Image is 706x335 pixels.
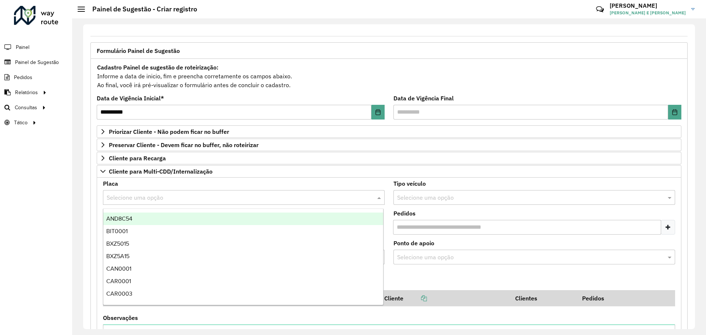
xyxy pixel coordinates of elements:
[393,179,426,188] label: Tipo veículo
[359,290,510,306] th: Código Cliente
[103,313,138,322] label: Observações
[14,119,28,126] span: Tático
[97,165,681,178] a: Cliente para Multi-CDD/Internalização
[15,104,37,111] span: Consultas
[106,253,129,259] span: BXZ5A15
[106,278,131,284] span: CAR0001
[97,63,681,90] div: Informe a data de inicio, fim e preencha corretamente os campos abaixo. Ao final, você irá pré-vi...
[97,152,681,164] a: Cliente para Recarga
[106,240,129,247] span: BXZ5015
[109,168,213,174] span: Cliente para Multi-CDD/Internalização
[97,139,681,151] a: Preservar Cliente - Devem ficar no buffer, não roteirizar
[393,239,434,247] label: Ponto de apoio
[103,209,384,305] ng-dropdown-panel: Options list
[106,228,128,234] span: BIT0001
[85,5,197,13] h2: Painel de Sugestão - Criar registro
[592,1,608,17] a: Contato Rápido
[103,179,118,188] label: Placa
[15,89,38,96] span: Relatórios
[97,94,164,103] label: Data de Vigência Inicial
[97,48,180,54] span: Formulário Painel de Sugestão
[393,94,454,103] label: Data de Vigência Final
[16,43,29,51] span: Painel
[15,58,59,66] span: Painel de Sugestão
[106,215,132,222] span: AND8C54
[14,74,32,81] span: Pedidos
[371,105,385,120] button: Choose Date
[403,295,427,302] a: Copiar
[668,105,681,120] button: Choose Date
[109,142,258,148] span: Preservar Cliente - Devem ficar no buffer, não roteirizar
[97,125,681,138] a: Priorizar Cliente - Não podem ficar no buffer
[106,265,131,272] span: CAN0001
[610,2,686,9] h3: [PERSON_NAME]
[393,209,416,218] label: Pedidos
[577,290,643,306] th: Pedidos
[97,64,218,71] strong: Cadastro Painel de sugestão de roteirização:
[510,290,577,306] th: Clientes
[109,155,166,161] span: Cliente para Recarga
[106,291,132,297] span: CAR0003
[109,129,229,135] span: Priorizar Cliente - Não podem ficar no buffer
[610,10,686,16] span: [PERSON_NAME] E [PERSON_NAME]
